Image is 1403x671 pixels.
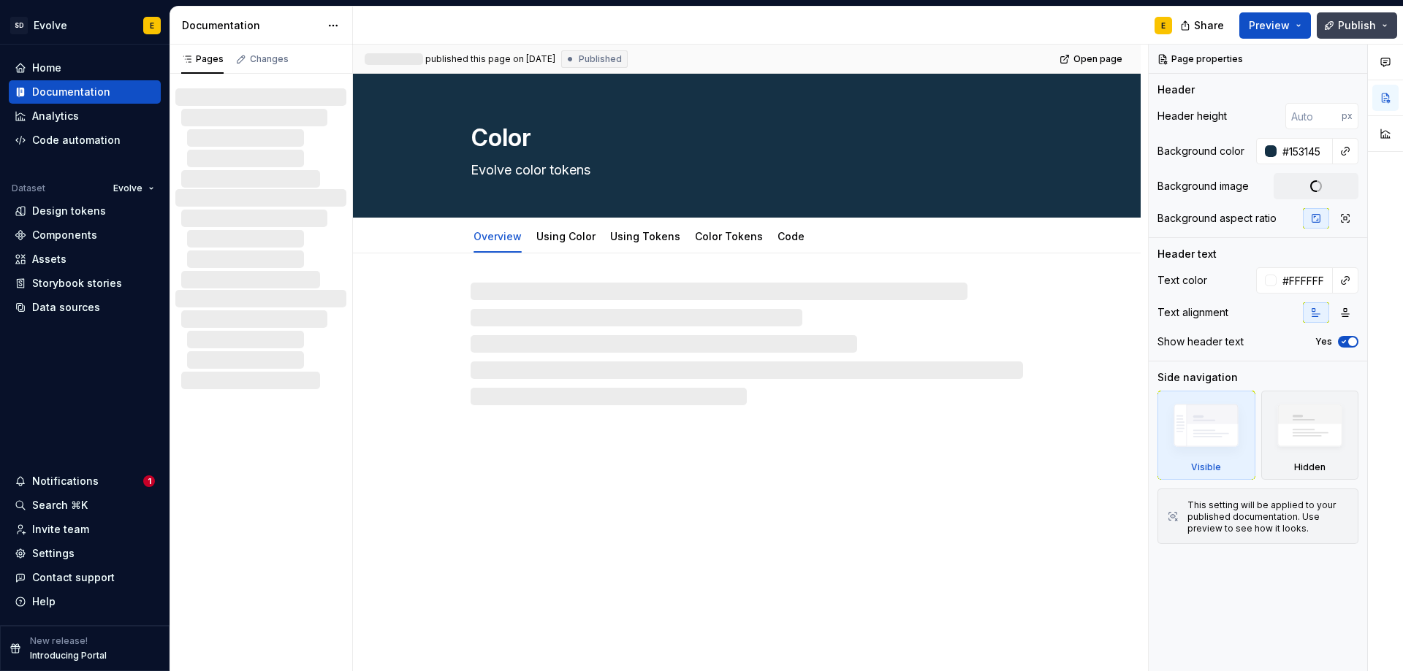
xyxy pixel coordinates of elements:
[468,221,528,251] div: Overview
[425,53,555,65] div: published this page on [DATE]
[1073,53,1122,65] span: Open page
[32,498,88,513] div: Search ⌘K
[9,542,161,565] a: Settings
[689,221,769,251] div: Color Tokens
[1157,179,1249,193] div: Background image
[9,129,161,152] a: Code automation
[1157,247,1217,261] div: Header text
[30,650,107,662] p: Introducing Portal
[181,53,224,65] div: Pages
[30,635,88,647] p: New release!
[34,18,67,33] div: Evolve
[32,594,56,609] div: Help
[32,109,79,123] div: Analytics
[1055,49,1129,69] a: Open page
[32,474,99,488] div: Notifications
[32,570,115,585] div: Contact support
[1157,109,1227,123] div: Header height
[531,221,601,251] div: Using Color
[1161,20,1166,31] div: E
[1261,391,1359,480] div: Hidden
[1294,461,1326,473] div: Hidden
[32,252,66,267] div: Assets
[1157,144,1244,158] div: Background color
[32,85,110,99] div: Documentation
[1194,18,1224,33] span: Share
[32,133,121,147] div: Code automation
[9,469,161,493] button: Notifications1
[1157,211,1277,226] div: Background aspect ratio
[1342,110,1353,122] p: px
[1157,334,1244,349] div: Show header text
[107,178,161,199] button: Evolve
[32,300,100,315] div: Data sources
[772,221,810,251] div: Code
[695,230,763,242] a: Color Tokens
[9,272,161,295] a: Storybook stories
[1157,273,1207,288] div: Text color
[468,158,1020,182] textarea: Evolve color tokens
[32,228,97,242] div: Components
[9,56,161,80] a: Home
[9,199,161,223] a: Design tokens
[1277,267,1333,294] input: Auto
[1187,499,1349,534] div: This setting will be applied to your published documentation. Use preview to see how it looks.
[1249,18,1290,33] span: Preview
[1317,12,1397,39] button: Publish
[32,204,106,218] div: Design tokens
[250,53,289,65] div: Changes
[1173,12,1233,39] button: Share
[32,276,122,291] div: Storybook stories
[9,223,161,247] a: Components
[9,566,161,589] button: Contact support
[777,230,805,242] a: Code
[150,20,154,31] div: E
[9,296,161,319] a: Data sources
[182,18,320,33] div: Documentation
[9,518,161,541] a: Invite team
[32,546,75,561] div: Settings
[113,183,142,194] span: Evolve
[1315,336,1332,348] label: Yes
[9,590,161,613] button: Help
[1239,12,1311,39] button: Preview
[10,17,28,34] div: SD
[9,104,161,128] a: Analytics
[1277,138,1333,164] input: Auto
[1157,305,1228,320] div: Text alignment
[12,183,45,194] div: Dataset
[1157,83,1195,97] div: Header
[1157,391,1255,480] div: Visible
[32,61,61,75] div: Home
[9,248,161,271] a: Assets
[604,221,686,251] div: Using Tokens
[9,494,161,517] button: Search ⌘K
[468,120,1020,156] textarea: Color
[143,475,155,487] span: 1
[3,9,167,41] button: SDEvolveE
[536,230,596,242] a: Using Color
[579,53,622,65] span: Published
[1338,18,1376,33] span: Publish
[1157,370,1238,385] div: Side navigation
[1285,103,1342,129] input: Auto
[610,230,680,242] a: Using Tokens
[1191,461,1221,473] div: Visible
[9,80,161,104] a: Documentation
[32,522,89,537] div: Invite team
[474,230,522,242] a: Overview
